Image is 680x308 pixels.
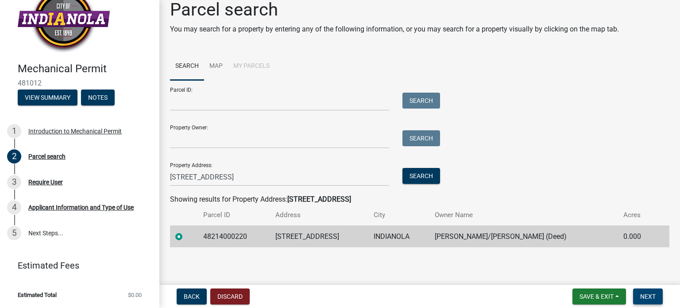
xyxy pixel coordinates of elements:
span: Next [640,293,656,300]
td: 48214000220 [198,226,270,247]
button: Discard [210,289,250,304]
wm-modal-confirm: Summary [18,94,77,101]
button: Search [402,93,440,109]
button: Notes [81,90,115,105]
button: View Summary [18,90,77,105]
span: Estimated Total [18,292,57,298]
span: Save & Exit [580,293,614,300]
button: Back [177,289,207,304]
h4: Mechanical Permit [18,62,152,75]
span: 481012 [18,79,142,87]
div: 4 [7,200,21,214]
p: You may search for a property by entering any of the following information, or you may search for... [170,24,619,35]
td: [STREET_ADDRESS] [270,226,368,247]
div: Showing results for Property Address: [170,194,669,205]
button: Search [402,130,440,146]
wm-modal-confirm: Notes [81,94,115,101]
strong: [STREET_ADDRESS] [287,195,351,203]
div: 3 [7,175,21,189]
button: Next [633,289,663,304]
span: Back [184,293,200,300]
div: Parcel search [28,153,66,160]
span: $0.00 [128,292,142,298]
td: [PERSON_NAME]/[PERSON_NAME] (Deed) [429,226,618,247]
a: Estimated Fees [7,257,145,274]
div: 2 [7,149,21,164]
th: Address [270,205,368,226]
a: Map [204,52,228,81]
button: Search [402,168,440,184]
button: Save & Exit [572,289,626,304]
td: INDIANOLA [368,226,430,247]
a: Search [170,52,204,81]
div: Applicant Information and Type of Use [28,204,134,211]
th: City [368,205,430,226]
div: Require User [28,179,63,185]
th: Parcel ID [198,205,270,226]
div: 1 [7,124,21,138]
th: Acres [618,205,656,226]
th: Owner Name [429,205,618,226]
td: 0.000 [618,226,656,247]
div: Introduction to Mechanical Permit [28,128,122,134]
div: 5 [7,226,21,240]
